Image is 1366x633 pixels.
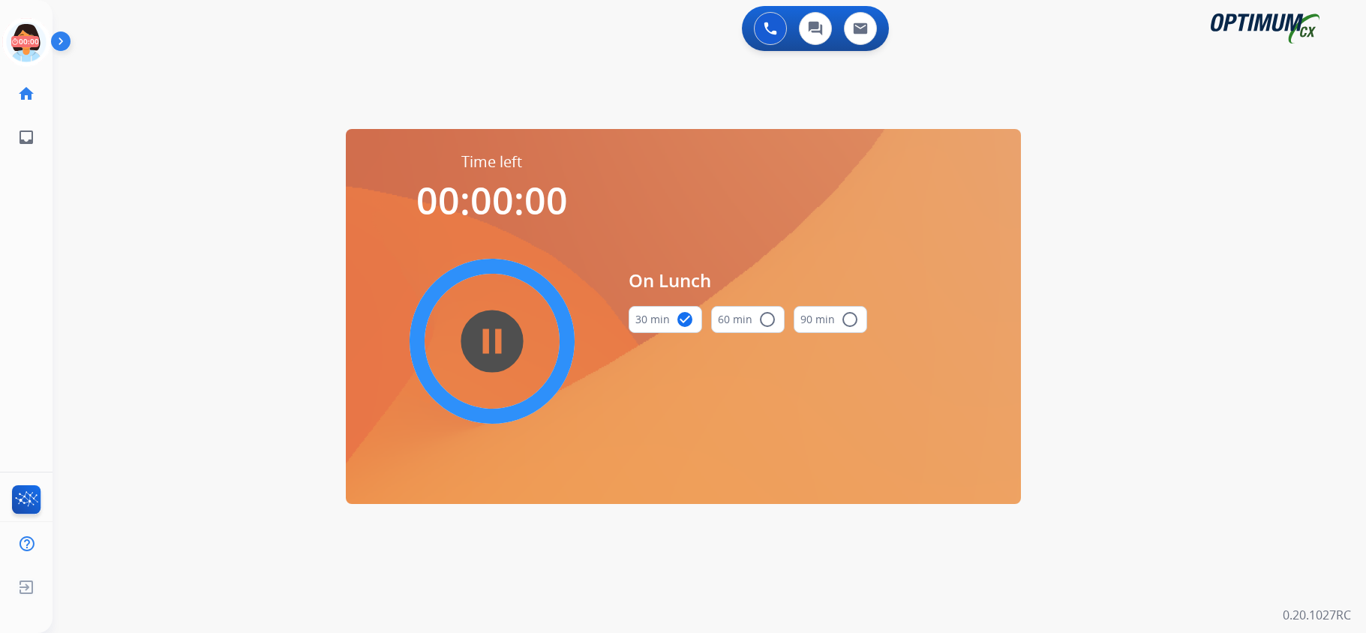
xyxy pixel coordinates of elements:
[676,310,694,328] mat-icon: check_circle
[629,267,867,294] span: On Lunch
[461,151,522,172] span: Time left
[711,306,785,333] button: 60 min
[794,306,867,333] button: 90 min
[17,128,35,146] mat-icon: inbox
[17,85,35,103] mat-icon: home
[1283,606,1351,624] p: 0.20.1027RC
[416,175,568,226] span: 00:00:00
[758,310,776,328] mat-icon: radio_button_unchecked
[841,310,859,328] mat-icon: radio_button_unchecked
[629,306,702,333] button: 30 min
[483,332,501,350] mat-icon: pause_circle_filled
